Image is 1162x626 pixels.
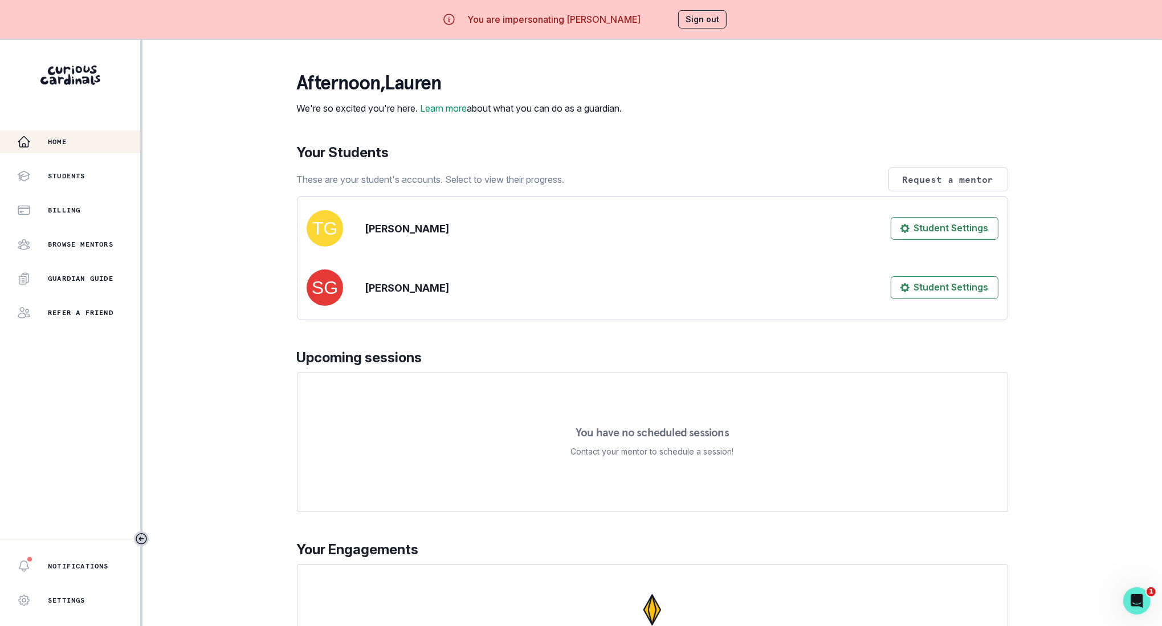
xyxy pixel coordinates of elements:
iframe: Intercom live chat [1123,587,1151,615]
button: Student Settings [891,276,998,299]
p: These are your student's accounts. Select to view their progress. [297,173,565,186]
a: Learn more [421,103,467,114]
p: Billing [48,206,80,215]
p: Your Engagements [297,539,1008,560]
img: Curious Cardinals Logo [40,66,100,85]
p: Settings [48,596,85,605]
p: Guardian Guide [48,274,113,283]
p: You have no scheduled sessions [576,427,729,438]
button: Toggle sidebar [134,531,149,546]
p: You are impersonating [PERSON_NAME] [467,13,641,26]
p: [PERSON_NAME] [366,280,450,296]
p: Notifications [48,562,109,571]
span: 1 [1147,587,1156,596]
p: Refer a friend [48,308,113,317]
img: svg [307,210,343,247]
button: Request a mentor [888,167,1008,191]
p: Browse Mentors [48,240,113,249]
p: Contact your mentor to schedule a session! [571,445,734,459]
p: afternoon , Lauren [297,72,622,95]
p: [PERSON_NAME] [366,221,450,236]
button: Student Settings [891,217,998,240]
img: svg [307,269,343,306]
p: Home [48,137,67,146]
p: Your Students [297,142,1008,163]
p: We're so excited you're here. about what you can do as a guardian. [297,101,622,115]
p: Upcoming sessions [297,347,1008,368]
button: Sign out [678,10,727,28]
p: Students [48,171,85,181]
